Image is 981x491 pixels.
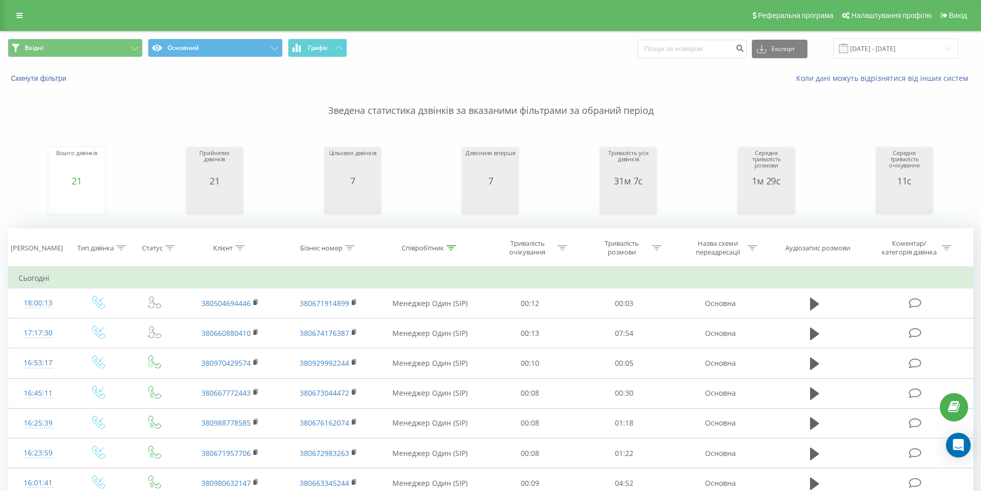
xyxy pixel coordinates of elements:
div: Тип дзвінка [77,244,114,252]
a: 380673044472 [300,388,349,398]
span: Вхідні [25,44,43,52]
div: Аудіозапис розмови [785,244,850,252]
button: Основний [148,39,283,57]
div: 16:25:39 [19,413,58,433]
div: [PERSON_NAME] [11,244,63,252]
a: 380667772443 [201,388,251,398]
div: 16:23:59 [19,443,58,463]
a: 380672983263 [300,448,349,458]
a: 380671914899 [300,298,349,308]
div: Тривалість усіх дзвінків [603,150,654,176]
td: 00:03 [577,289,672,318]
span: Реферальна програма [758,11,834,20]
a: 380671957706 [201,448,251,458]
td: Сьогодні [8,268,973,289]
td: 00:08 [483,408,577,438]
td: 00:10 [483,348,577,378]
td: 00:12 [483,289,577,318]
a: 380676162074 [300,418,349,428]
td: Основна [671,378,769,408]
div: 7 [329,176,376,186]
a: 380970429574 [201,358,251,368]
div: 21 [56,176,97,186]
input: Пошук за номером [638,40,747,58]
div: 1м 29с [741,176,792,186]
td: 00:08 [483,378,577,408]
td: Основна [671,318,769,348]
button: Експорт [752,40,807,58]
div: Співробітник [402,244,444,252]
td: Основна [671,438,769,468]
div: Цільових дзвінків [329,150,376,176]
button: Скинути фільтри [8,74,72,83]
button: Графік [288,39,347,57]
td: 00:05 [577,348,672,378]
div: 7 [466,176,515,186]
td: 00:13 [483,318,577,348]
div: Середня тривалість розмови [741,150,792,176]
div: Середня тривалість очікування [879,150,930,176]
span: Вихід [949,11,967,20]
div: 11с [879,176,930,186]
td: Менеджер Один (SIP) [377,378,483,408]
div: 31м 7с [603,176,654,186]
td: Менеджер Один (SIP) [377,348,483,378]
td: Менеджер Один (SIP) [377,289,483,318]
div: Open Intercom Messenger [946,433,971,458]
div: Тривалість очікування [500,239,555,257]
td: Менеджер Один (SIP) [377,408,483,438]
div: Назва схеми переадресації [690,239,745,257]
div: 18:00:13 [19,293,58,313]
a: 380674176387 [300,328,349,338]
span: Графік [308,44,328,52]
button: Вхідні [8,39,143,57]
td: 01:18 [577,408,672,438]
a: 380929992244 [300,358,349,368]
td: Основна [671,408,769,438]
a: 380504694446 [201,298,251,308]
a: 380980632147 [201,478,251,488]
a: 380660880410 [201,328,251,338]
td: Менеджер Один (SIP) [377,438,483,468]
div: Клієнт [213,244,233,252]
td: 01:22 [577,438,672,468]
td: 00:08 [483,438,577,468]
a: 380988778585 [201,418,251,428]
td: Основна [671,348,769,378]
div: 16:53:17 [19,353,58,373]
div: Статус [142,244,163,252]
a: Коли дані можуть відрізнятися вiд інших систем [796,73,973,83]
div: Прийнятих дзвінків [189,150,240,176]
a: 380663345244 [300,478,349,488]
td: 00:30 [577,378,672,408]
div: Тривалість розмови [594,239,649,257]
div: 21 [189,176,240,186]
div: Бізнес номер [300,244,342,252]
td: Менеджер Один (SIP) [377,318,483,348]
td: Основна [671,289,769,318]
div: Всього дзвінків [56,150,97,176]
td: 07:54 [577,318,672,348]
div: Дзвонили вперше [466,150,515,176]
div: 16:45:11 [19,383,58,403]
span: Налаштування профілю [851,11,932,20]
p: Зведена статистика дзвінків за вказаними фільтрами за обраний період [8,83,973,117]
div: 17:17:30 [19,323,58,343]
div: Коментар/категорія дзвінка [879,239,939,257]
